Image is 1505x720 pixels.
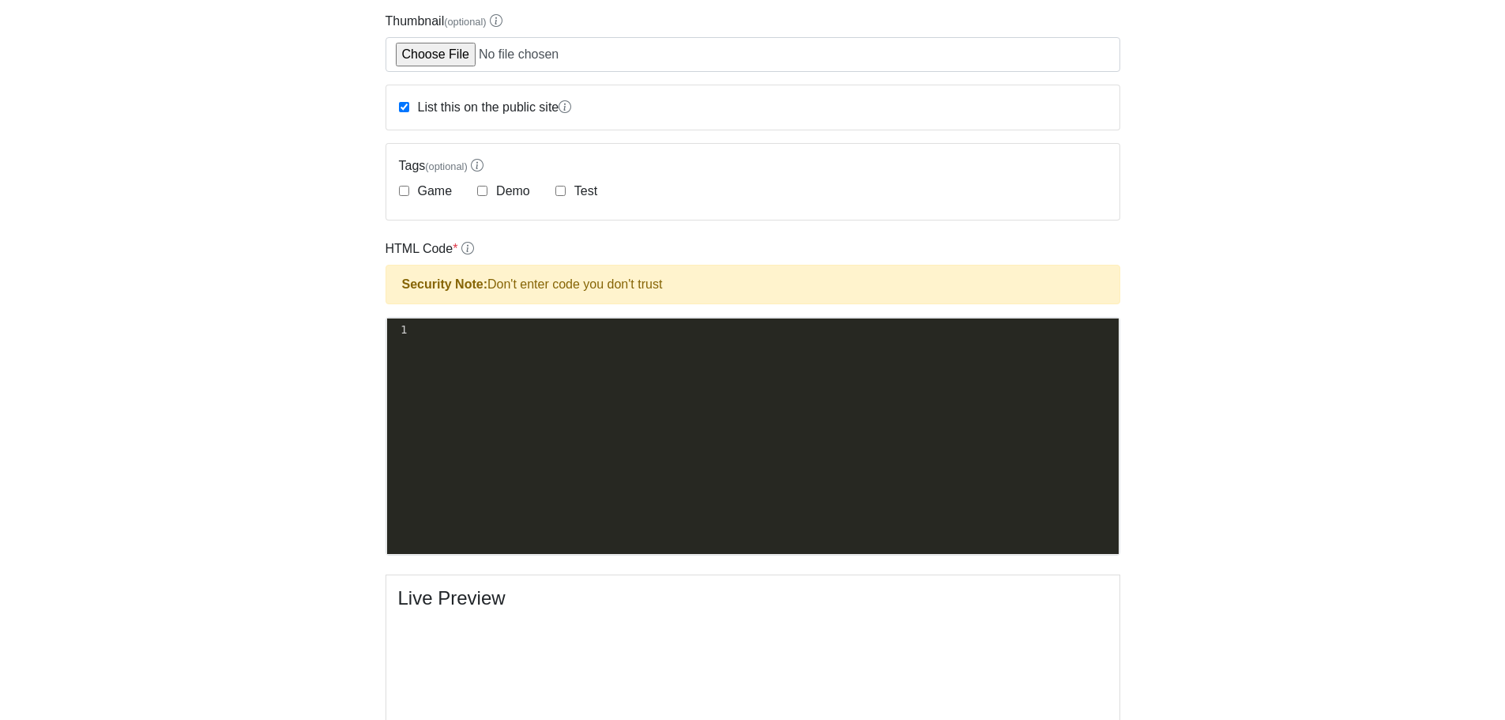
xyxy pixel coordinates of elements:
[387,322,410,338] div: 1
[425,160,467,172] span: (optional)
[402,277,487,291] strong: Security Note:
[571,182,597,201] label: Test
[493,182,530,201] label: Demo
[386,239,474,258] label: HTML Code
[444,16,486,28] span: (optional)
[386,265,1120,304] div: Don't enter code you don't trust
[398,587,1108,610] h4: Live Preview
[415,98,572,117] label: List this on the public site
[415,182,453,201] label: Game
[399,156,1107,175] label: Tags
[386,12,503,31] label: Thumbnail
